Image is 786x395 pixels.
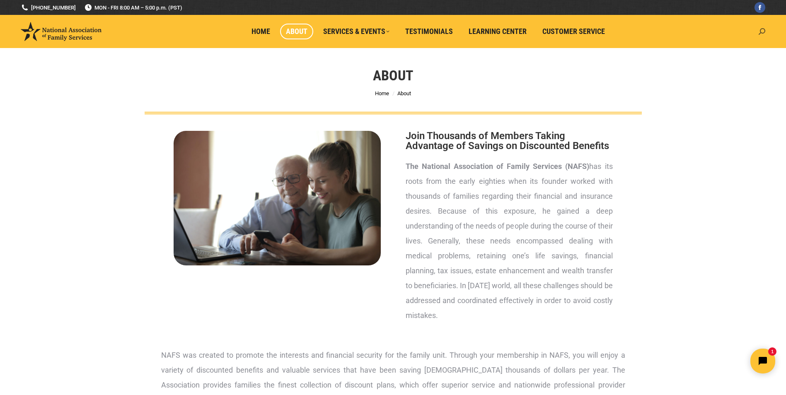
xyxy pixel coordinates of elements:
[406,131,613,151] h2: Join Thousands of Members Taking Advantage of Savings on Discounted Benefits
[755,2,765,13] a: Facebook page opens in new window
[246,24,276,39] a: Home
[399,24,459,39] a: Testimonials
[542,27,605,36] span: Customer Service
[323,27,389,36] span: Services & Events
[252,27,270,36] span: Home
[405,27,453,36] span: Testimonials
[406,162,590,171] strong: The National Association of Family Services (NAFS)
[640,342,782,381] iframe: Tidio Chat
[375,90,389,96] a: Home
[537,24,611,39] a: Customer Service
[463,24,532,39] a: Learning Center
[286,27,307,36] span: About
[84,4,182,12] span: MON - FRI 8:00 AM – 5:00 p.m. (PST)
[280,24,313,39] a: About
[469,27,527,36] span: Learning Center
[174,131,381,265] img: About National Association of Family Services
[406,159,613,323] p: has its roots from the early eighties when its founder worked with thousands of families regardin...
[21,4,76,12] a: [PHONE_NUMBER]
[373,66,413,84] h1: About
[397,90,411,96] span: About
[21,22,102,41] img: National Association of Family Services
